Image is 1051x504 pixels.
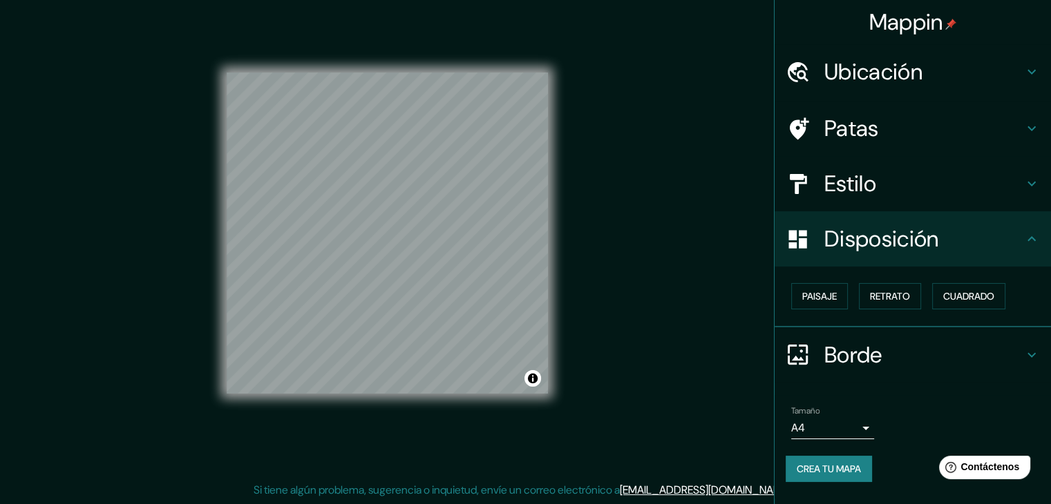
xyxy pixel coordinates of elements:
font: Paisaje [802,290,837,302]
iframe: Lanzador de widgets de ayuda [928,450,1036,489]
button: Retrato [859,283,921,309]
font: Mappin [869,8,943,37]
button: Cuadrado [932,283,1005,309]
font: Si tiene algún problema, sugerencia o inquietud, envíe un correo electrónico a [254,483,620,497]
a: [EMAIL_ADDRESS][DOMAIN_NAME] [620,483,790,497]
div: A4 [791,417,874,439]
div: Borde [775,327,1051,382]
font: Patas [824,114,879,143]
button: Crea tu mapa [786,456,872,482]
font: Borde [824,340,882,369]
img: pin-icon.png [945,19,956,30]
div: Disposición [775,211,1051,266]
div: Estilo [775,156,1051,211]
font: Tamaño [791,405,820,416]
button: Paisaje [791,283,848,309]
canvas: Mapa [227,72,548,394]
font: Disposición [824,224,938,253]
font: Crea tu mapa [797,463,861,475]
font: A4 [791,420,805,435]
font: Estilo [824,169,876,198]
font: Ubicación [824,57,922,86]
div: Patas [775,101,1051,156]
div: Ubicación [775,44,1051,99]
button: Activar o desactivar atribución [524,370,541,387]
font: Cuadrado [943,290,994,302]
font: Retrato [870,290,910,302]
